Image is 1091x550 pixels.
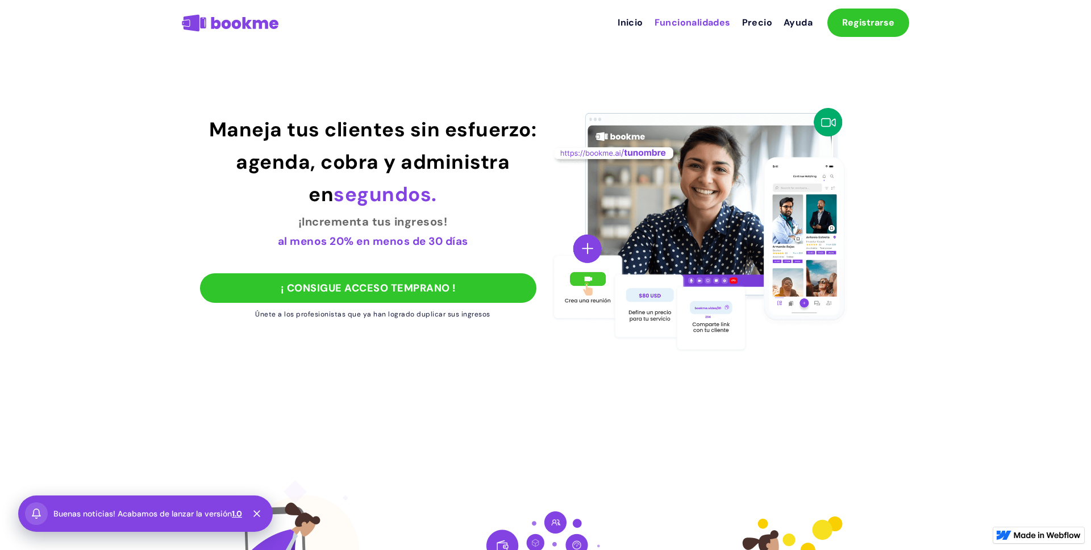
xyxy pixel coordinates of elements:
a: Funcionalidades [649,11,736,35]
a: Inicio [612,11,648,35]
h1: Maneja tus clientes sin esfuerzo: agenda, cobra y administra en [200,114,545,211]
span: segundos. [334,181,437,207]
img: Logo Bookme [182,5,278,41]
a: Precio [736,11,778,35]
img: Made in Webflow [1014,532,1081,539]
a: 1.0 [232,509,242,519]
h3: al menos 20% en menos de 30 días [200,222,545,253]
a: ¡ CONSIGUE ACCESO TEMPRANO ! [200,273,536,303]
div: Buenas noticias! Acabamos de lanzar la versión [53,508,242,519]
img: Bookme la aplicación para cobrar por videollamadas [551,108,885,353]
span: ¡Incrementa tus ingresos! [298,214,448,230]
a: Registrarse [827,9,909,37]
h3: Únete a los profesionistas que ya han logrado duplicar sus ingresos [200,309,545,320]
a: Ayuda [778,11,818,35]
